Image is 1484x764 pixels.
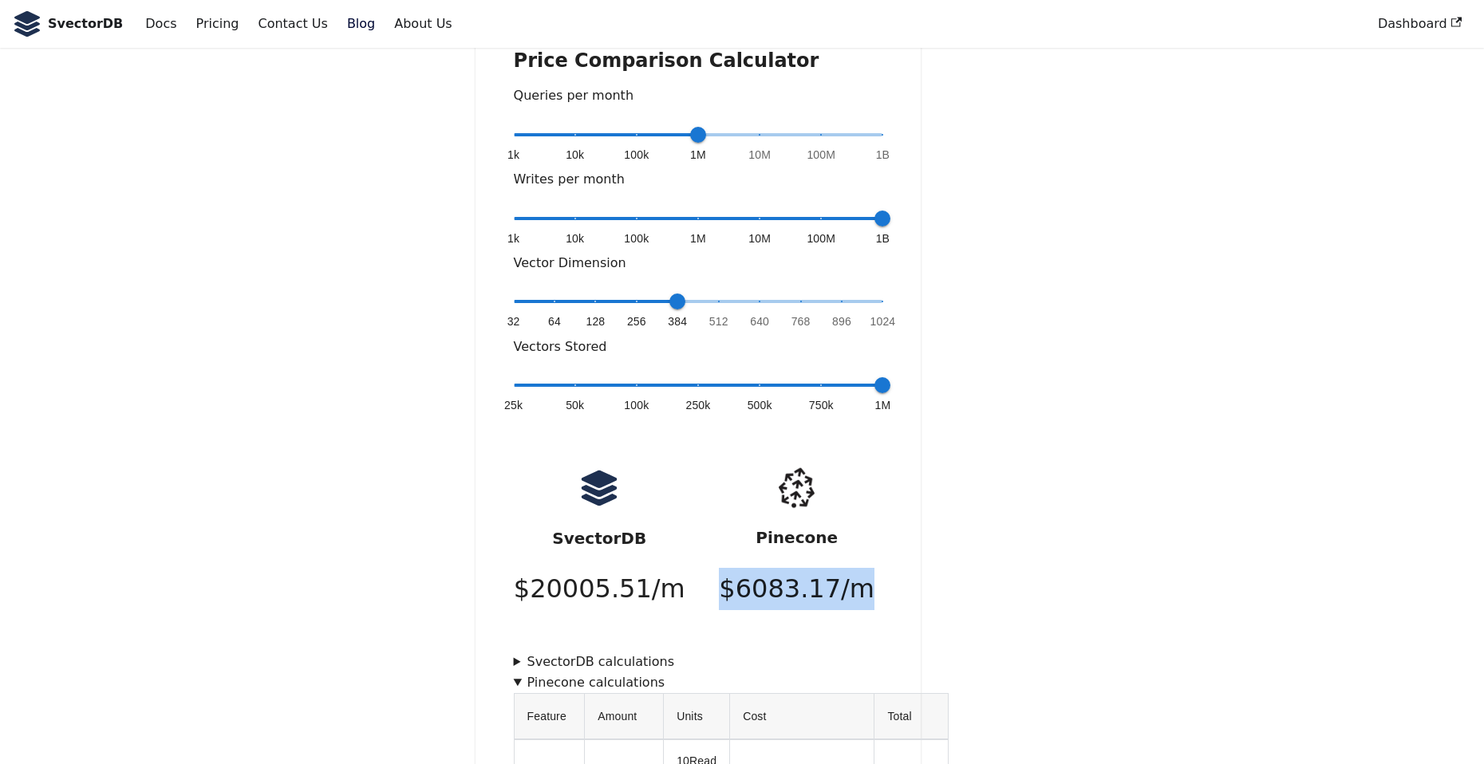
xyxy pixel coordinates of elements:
[136,10,186,37] a: Docs
[807,147,835,163] span: 100M
[248,10,337,37] a: Contact Us
[514,49,883,73] h2: Price Comparison Calculator
[514,337,883,357] p: Vectors Stored
[690,230,706,246] span: 1M
[750,313,769,329] span: 640
[566,397,584,413] span: 50k
[586,313,606,329] span: 128
[876,230,890,246] span: 1B
[566,147,584,163] span: 10k
[668,313,687,329] span: 384
[48,14,123,34] b: SvectorDB
[690,147,706,163] span: 1M
[552,529,646,548] strong: SvectorDB
[385,10,461,37] a: About Us
[791,313,811,329] span: 768
[514,85,883,106] p: Queries per month
[514,652,883,672] summary: SvectorDB calculations
[585,694,664,740] th: Amount
[507,313,520,329] span: 32
[627,313,646,329] span: 256
[337,10,385,37] a: Blog
[13,11,123,37] a: SvectorDB LogoSvectorDB
[514,694,585,740] th: Feature
[507,147,519,163] span: 1k
[579,468,619,508] img: logo.svg
[730,694,874,740] th: Cost
[504,397,523,413] span: 25k
[709,313,728,329] span: 512
[870,313,896,329] span: 1024
[767,458,827,518] img: pinecone.png
[548,313,561,329] span: 64
[514,169,883,190] p: Writes per month
[187,10,249,37] a: Pricing
[514,568,685,610] p: $ 20005.51 /m
[809,397,834,413] span: 750k
[748,397,772,413] span: 500k
[664,694,730,740] th: Units
[875,397,891,413] span: 1M
[756,528,838,547] strong: Pinecone
[832,313,851,329] span: 896
[1368,10,1471,37] a: Dashboard
[514,672,883,693] summary: Pinecone calculations
[624,147,649,163] span: 100k
[874,694,949,740] th: Total
[514,253,883,274] p: Vector Dimension
[13,11,41,37] img: SvectorDB Logo
[748,230,771,246] span: 10M
[566,230,584,246] span: 10k
[807,230,835,246] span: 100M
[719,568,874,610] p: $ 6083.17 /m
[624,230,649,246] span: 100k
[748,147,771,163] span: 10M
[507,230,519,246] span: 1k
[876,147,890,163] span: 1B
[624,397,649,413] span: 100k
[685,397,710,413] span: 250k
